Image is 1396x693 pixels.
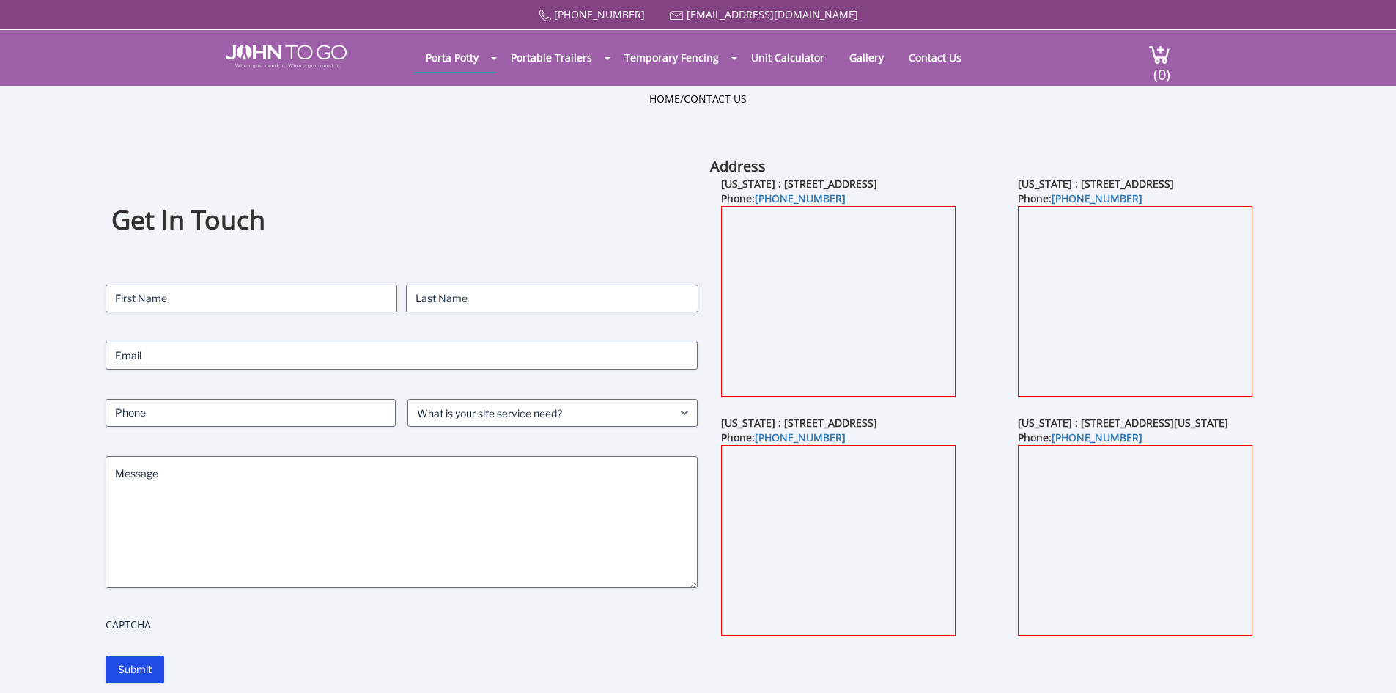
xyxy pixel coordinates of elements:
[226,45,347,68] img: JOHN to go
[1018,177,1174,191] b: [US_STATE] : [STREET_ADDRESS]
[1337,634,1396,693] button: Live Chat
[740,43,835,72] a: Unit Calculator
[106,617,698,632] label: CAPTCHA
[1052,191,1142,205] a: [PHONE_NUMBER]
[1153,53,1170,84] span: (0)
[613,43,730,72] a: Temporary Fencing
[500,43,603,72] a: Portable Trailers
[1018,191,1142,205] b: Phone:
[111,202,692,238] h1: Get In Touch
[106,656,164,683] input: Submit
[649,92,747,106] ul: /
[1018,430,1142,444] b: Phone:
[1018,416,1228,430] b: [US_STATE] : [STREET_ADDRESS][US_STATE]
[649,92,680,106] a: Home
[1148,45,1170,65] img: cart a
[415,43,490,72] a: Porta Potty
[106,285,397,312] input: First Name
[406,285,698,312] input: Last Name
[721,177,877,191] b: [US_STATE] : [STREET_ADDRESS]
[755,430,846,444] a: [PHONE_NUMBER]
[721,191,846,205] b: Phone:
[106,342,698,370] input: Email
[106,399,396,427] input: Phone
[539,10,551,22] img: Call
[721,416,877,430] b: [US_STATE] : [STREET_ADDRESS]
[755,191,846,205] a: [PHONE_NUMBER]
[721,430,846,444] b: Phone:
[554,7,645,21] a: [PHONE_NUMBER]
[670,11,684,21] img: Mail
[687,7,858,21] a: [EMAIL_ADDRESS][DOMAIN_NAME]
[898,43,972,72] a: Contact Us
[710,156,766,176] b: Address
[838,43,895,72] a: Gallery
[684,92,747,106] a: Contact Us
[1052,430,1142,444] a: [PHONE_NUMBER]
